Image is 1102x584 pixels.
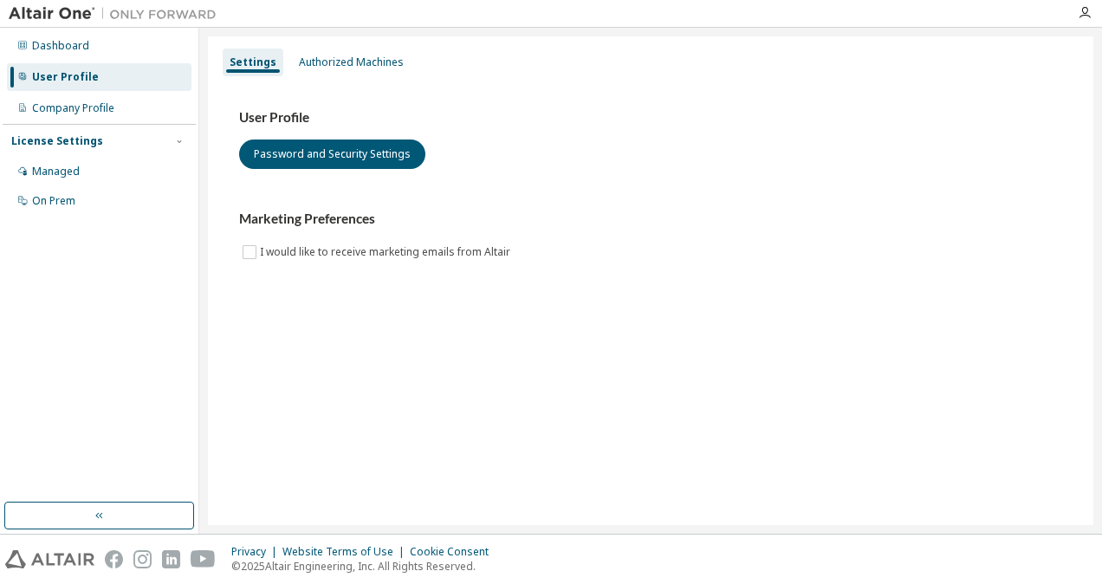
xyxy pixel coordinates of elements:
[239,140,425,169] button: Password and Security Settings
[230,55,276,69] div: Settings
[282,545,410,559] div: Website Terms of Use
[260,242,514,263] label: I would like to receive marketing emails from Altair
[32,101,114,115] div: Company Profile
[191,550,216,568] img: youtube.svg
[231,545,282,559] div: Privacy
[32,70,99,84] div: User Profile
[32,165,80,178] div: Managed
[5,550,94,568] img: altair_logo.svg
[105,550,123,568] img: facebook.svg
[9,5,225,23] img: Altair One
[32,194,75,208] div: On Prem
[231,559,499,574] p: © 2025 Altair Engineering, Inc. All Rights Reserved.
[239,211,1062,228] h3: Marketing Preferences
[239,109,1062,127] h3: User Profile
[410,545,499,559] div: Cookie Consent
[11,134,103,148] div: License Settings
[133,550,152,568] img: instagram.svg
[32,39,89,53] div: Dashboard
[162,550,180,568] img: linkedin.svg
[299,55,404,69] div: Authorized Machines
